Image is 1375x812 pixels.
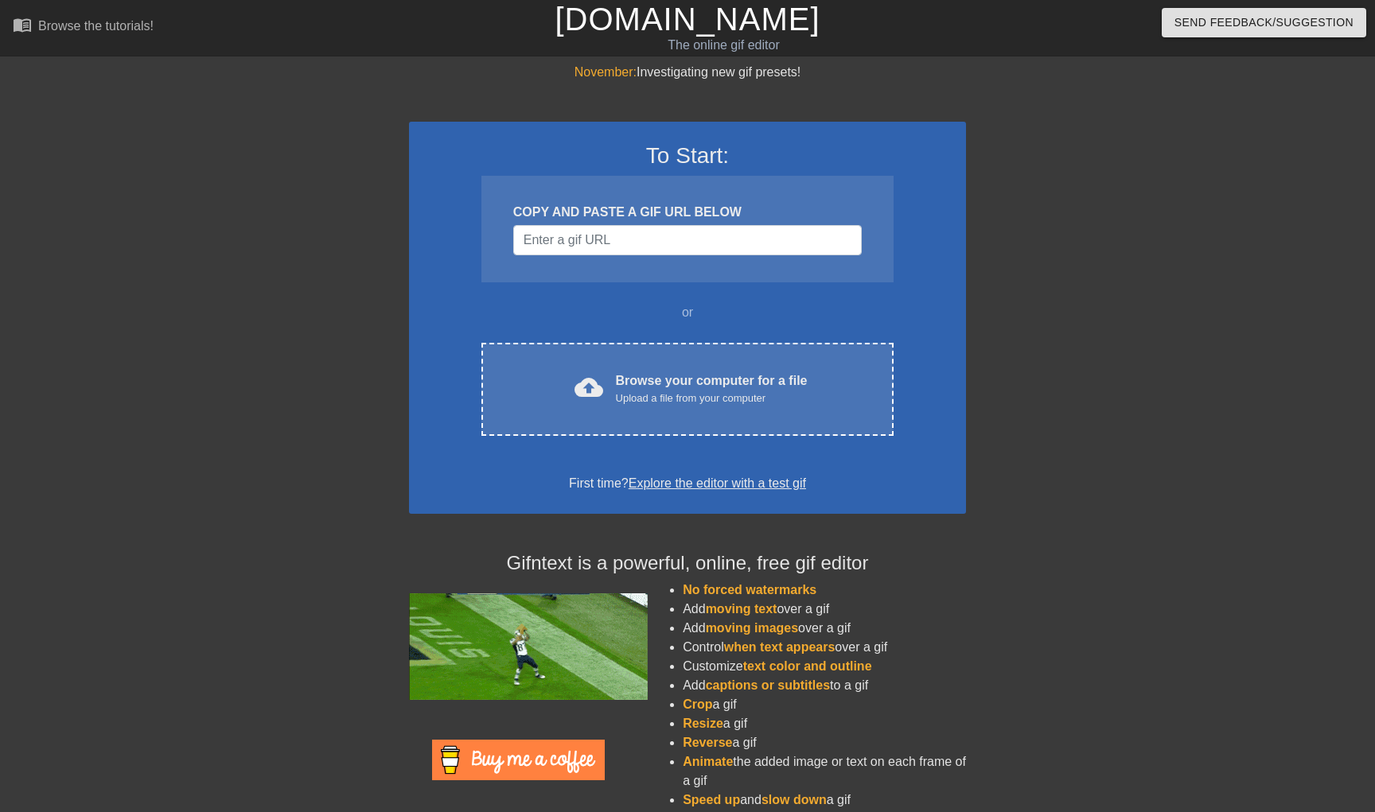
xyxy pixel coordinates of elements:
[683,697,712,711] span: Crop
[706,602,777,616] span: moving text
[683,793,740,806] span: Speed up
[743,659,872,673] span: text color and outline
[450,303,925,322] div: or
[409,552,966,575] h4: Gifntext is a powerful, online, free gif editor
[683,717,723,730] span: Resize
[13,15,154,40] a: Browse the tutorials!
[409,593,648,700] img: football_small.gif
[409,63,966,82] div: Investigating new gif presets!
[683,733,966,752] li: a gif
[683,695,966,714] li: a gif
[616,371,808,406] div: Browse your computer for a file
[683,676,966,695] li: Add to a gif
[683,791,966,810] li: and a gif
[430,142,945,169] h3: To Start:
[683,755,733,768] span: Animate
[683,638,966,657] li: Control over a gif
[466,36,981,55] div: The online gif editor
[683,752,966,791] li: the added image or text on each frame of a gif
[38,19,154,33] div: Browse the tutorials!
[724,640,836,654] span: when text appears
[683,583,816,596] span: No forced watermarks
[683,714,966,733] li: a gif
[683,619,966,638] li: Add over a gif
[683,600,966,619] li: Add over a gif
[575,65,637,79] span: November:
[575,373,603,402] span: cloud_upload
[13,15,32,34] span: menu_book
[683,736,732,749] span: Reverse
[1174,13,1354,33] span: Send Feedback/Suggestion
[432,740,605,780] img: Buy Me A Coffee
[683,657,966,676] li: Customize
[555,2,820,37] a: [DOMAIN_NAME]
[1162,8,1366,37] button: Send Feedback/Suggestion
[513,203,862,222] div: COPY AND PASTE A GIF URL BELOW
[706,621,798,635] span: moving images
[762,793,827,806] span: slow down
[706,678,830,692] span: captions or subtitles
[616,390,808,406] div: Upload a file from your computer
[513,225,862,255] input: Username
[629,476,806,490] a: Explore the editor with a test gif
[430,474,945,493] div: First time?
